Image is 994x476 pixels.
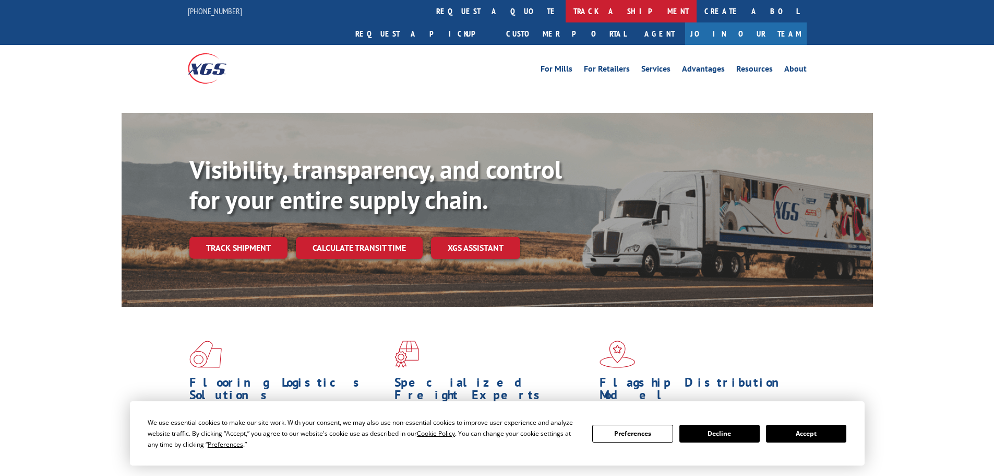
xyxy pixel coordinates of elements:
[584,65,630,76] a: For Retailers
[498,22,634,45] a: Customer Portal
[682,65,725,76] a: Advantages
[296,237,423,259] a: Calculate transit time
[641,65,670,76] a: Services
[541,65,572,76] a: For Mills
[394,341,419,368] img: xgs-icon-focused-on-flooring-red
[394,376,592,407] h1: Specialized Freight Experts
[208,440,243,449] span: Preferences
[766,425,846,443] button: Accept
[634,22,685,45] a: Agent
[784,65,807,76] a: About
[188,6,242,16] a: [PHONE_NUMBER]
[431,237,520,259] a: XGS ASSISTANT
[189,153,562,216] b: Visibility, transparency, and control for your entire supply chain.
[600,376,797,407] h1: Flagship Distribution Model
[592,425,673,443] button: Preferences
[600,341,636,368] img: xgs-icon-flagship-distribution-model-red
[685,22,807,45] a: Join Our Team
[189,341,222,368] img: xgs-icon-total-supply-chain-intelligence-red
[736,65,773,76] a: Resources
[679,425,760,443] button: Decline
[189,237,288,259] a: Track shipment
[417,429,455,438] span: Cookie Policy
[348,22,498,45] a: Request a pickup
[148,417,580,450] div: We use essential cookies to make our site work. With your consent, we may also use non-essential ...
[189,376,387,407] h1: Flooring Logistics Solutions
[130,401,865,466] div: Cookie Consent Prompt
